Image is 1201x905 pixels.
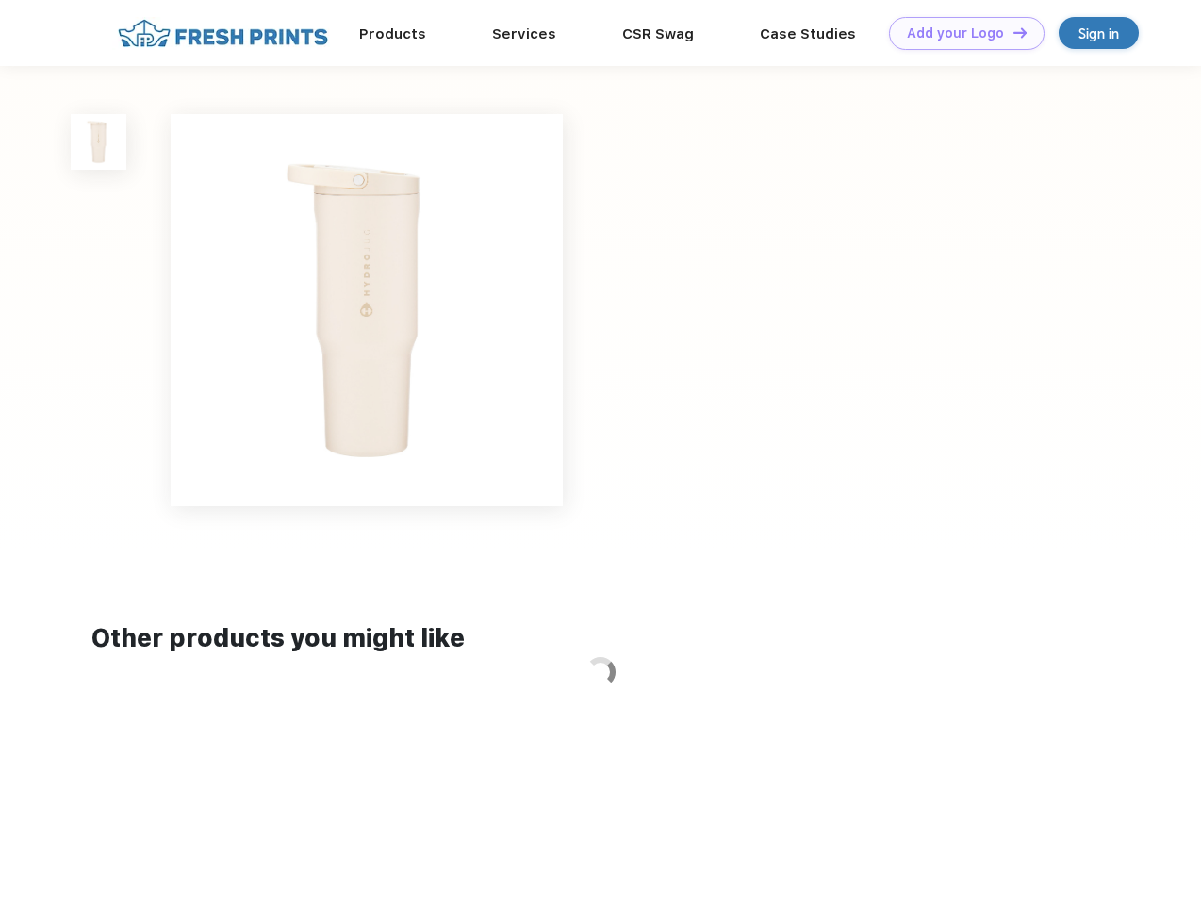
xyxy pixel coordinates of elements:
[171,114,563,506] img: func=resize&h=640
[112,17,334,50] img: fo%20logo%202.webp
[1078,23,1119,44] div: Sign in
[91,620,1109,657] div: Other products you might like
[1013,27,1027,38] img: DT
[1059,17,1139,49] a: Sign in
[359,25,426,42] a: Products
[71,114,126,170] img: func=resize&h=100
[907,25,1004,41] div: Add your Logo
